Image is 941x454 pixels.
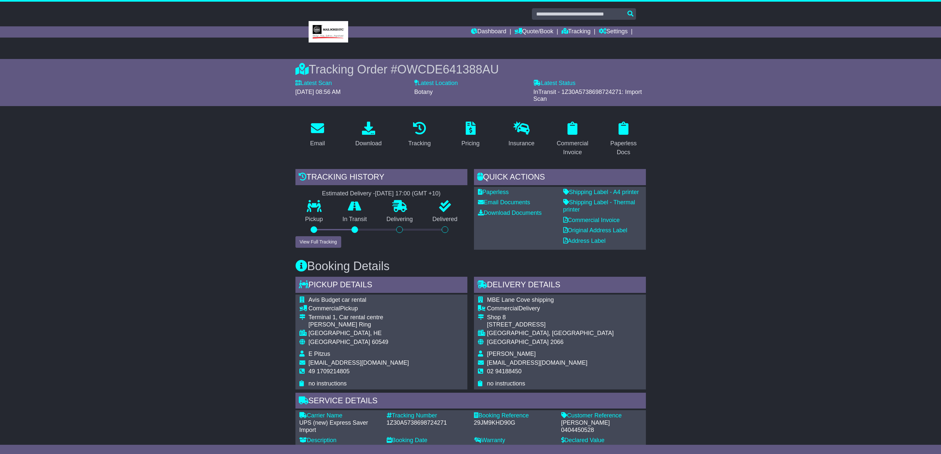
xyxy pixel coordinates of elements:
[295,62,646,76] div: Tracking Order #
[387,412,467,419] div: Tracking Number
[309,339,370,345] span: [GEOGRAPHIC_DATA]
[355,139,382,148] div: Download
[474,437,555,444] div: Warranty
[562,26,591,38] a: Tracking
[474,169,646,187] div: Quick Actions
[561,419,642,434] div: [PERSON_NAME] 0404450528
[599,26,628,38] a: Settings
[299,419,380,434] div: UPS (new) Express Saver Import
[504,119,539,150] a: Insurance
[563,199,635,213] a: Shipping Label - Thermal printer
[606,139,642,157] div: Paperless Docs
[309,321,409,328] div: [PERSON_NAME] Ring
[461,139,480,148] div: Pricing
[295,216,333,223] p: Pickup
[309,314,409,321] div: Terminal 1, Car rental centre
[563,189,639,195] a: Shipping Label - A4 printer
[601,119,646,159] a: Paperless Docs
[309,351,330,357] span: E Pitzus
[295,80,332,87] label: Latest Scan
[423,216,467,223] p: Delivered
[478,210,542,216] a: Download Documents
[563,238,606,244] a: Address Label
[533,80,575,87] label: Latest Status
[351,119,386,150] a: Download
[487,330,614,337] div: [GEOGRAPHIC_DATA], [GEOGRAPHIC_DATA]
[397,63,499,76] span: OWCDE641388AU
[514,26,553,38] a: Quote/Book
[474,277,646,295] div: Delivery Details
[309,380,347,387] span: no instructions
[299,444,380,451] div: IPAD Pro 13 inches
[309,330,409,337] div: [GEOGRAPHIC_DATA], HE
[387,444,467,451] div: [DATE] 13:40
[474,419,555,427] div: 29JM9KHD90G
[295,277,467,295] div: Pickup Details
[487,359,588,366] span: [EMAIL_ADDRESS][DOMAIN_NAME]
[387,419,467,427] div: 1Z30A5738698724271
[295,169,467,187] div: Tracking history
[487,351,536,357] span: [PERSON_NAME]
[372,339,388,345] span: 60549
[299,412,380,419] div: Carrier Name
[555,139,591,157] div: Commercial Invoice
[310,139,325,148] div: Email
[487,339,549,345] span: [GEOGRAPHIC_DATA]
[457,119,484,150] a: Pricing
[533,89,642,102] span: InTransit - 1Z30A5738698724271: Import Scan
[474,444,555,451] div: $250
[309,359,409,366] span: [EMAIL_ADDRESS][DOMAIN_NAME]
[563,227,627,234] a: Original Address Label
[375,190,441,197] div: [DATE] 17:00 (GMT +10)
[299,437,380,444] div: Description
[309,305,409,312] div: Pickup
[414,89,433,95] span: Botany
[333,216,377,223] p: In Transit
[309,368,350,375] span: 49 1709214805
[306,119,329,150] a: Email
[487,314,614,321] div: Shop 8
[478,199,530,206] a: Email Documents
[309,305,340,312] span: Commercial
[487,297,554,303] span: MBE Lane Cove shipping
[487,321,614,328] div: [STREET_ADDRESS]
[387,437,467,444] div: Booking Date
[408,139,430,148] div: Tracking
[309,21,348,43] img: MBE Lane Cove
[487,305,519,312] span: Commercial
[487,305,614,312] div: Delivery
[309,297,367,303] span: Avis Budget car rental
[487,368,522,375] span: 02 94188450
[295,89,341,95] span: [DATE] 08:56 AM
[561,444,642,451] div: 1300 AUD
[471,26,506,38] a: Dashboard
[404,119,435,150] a: Tracking
[550,339,564,345] span: 2066
[561,437,642,444] div: Declared Value
[487,380,525,387] span: no instructions
[295,393,646,411] div: Service Details
[295,190,467,197] div: Estimated Delivery -
[295,236,341,248] button: View Full Tracking
[561,412,642,419] div: Customer Reference
[474,412,555,419] div: Booking Reference
[509,139,535,148] div: Insurance
[478,189,509,195] a: Paperless
[550,119,595,159] a: Commercial Invoice
[414,80,458,87] label: Latest Location
[563,217,620,223] a: Commercial Invoice
[295,260,646,273] h3: Booking Details
[377,216,423,223] p: Delivering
